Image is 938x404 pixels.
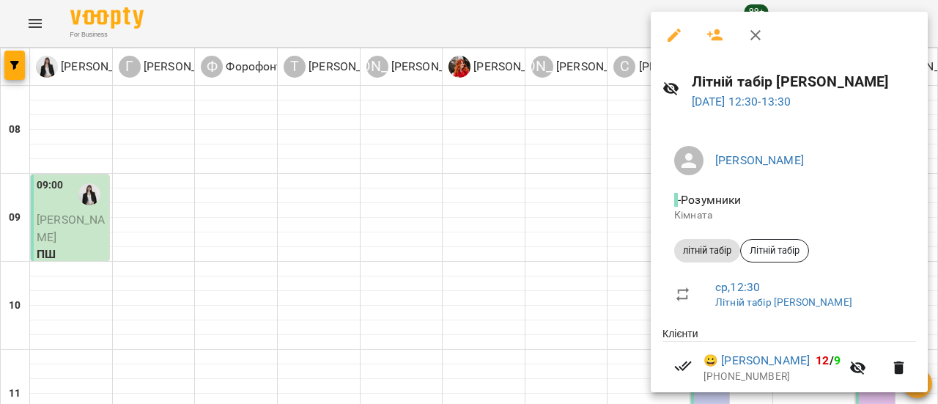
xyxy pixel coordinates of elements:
div: Літній табір [740,239,809,262]
p: Кімната [674,208,904,223]
span: 12 [816,353,829,367]
h6: Літній табір [PERSON_NAME] [692,70,917,93]
span: Літній табір [741,244,808,257]
a: Літній табір [PERSON_NAME] [715,296,852,308]
a: [PERSON_NAME] [715,153,804,167]
a: [DATE] 12:30-13:30 [692,95,791,109]
span: 9 [834,353,841,367]
a: 😀 [PERSON_NAME] [703,352,810,370]
span: літній табір [674,244,740,257]
p: [PHONE_NUMBER] [703,370,841,384]
b: / [816,353,841,367]
span: - Розумники [674,193,745,207]
a: ср , 12:30 [715,280,760,294]
svg: Візит сплачено [674,357,692,375]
